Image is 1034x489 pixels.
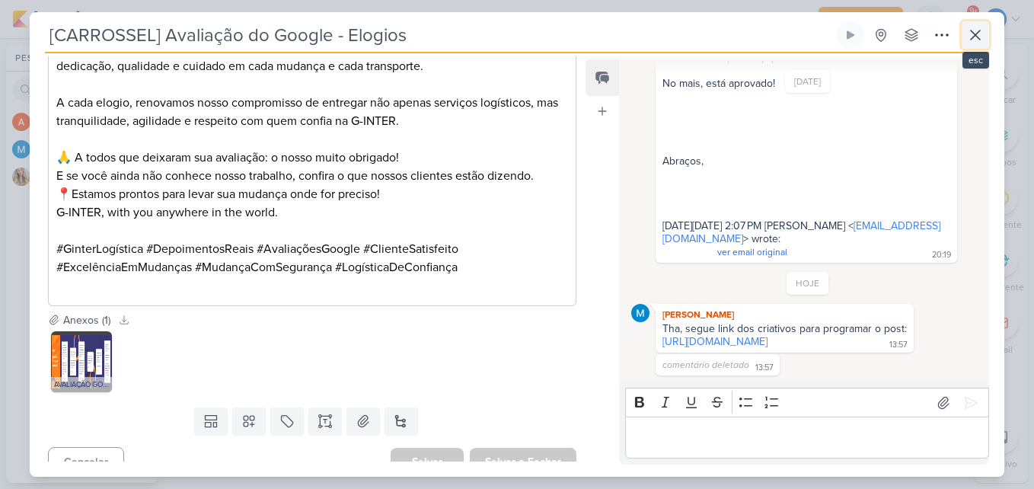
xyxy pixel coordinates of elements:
img: yixberRdoNeRZ75QG6I4vDFgPbMiqTlNRIP7BuMs.png [51,331,112,392]
p: Receber avaliações positivas no Google nos mostra que estamos no caminho certo com dedicação, qua... [56,39,568,75]
p: #GinterLogística #DepoimentosReais #AvaliaçõesGoogle #ClienteSatisfeito #ExcelênciaEmMudanças #Mu... [56,240,568,295]
div: 13:57 [755,362,774,374]
div: AVALIAÇÃO GOOGLE.png [51,377,112,392]
p: A cada elogio, renovamos nosso compromisso de entregar não apenas serviços logísticos, mas tranqu... [56,94,568,130]
div: 20:19 [932,249,951,261]
input: Kard Sem Título [45,21,834,49]
div: Anexos (1) [63,312,110,328]
div: 13:57 [889,339,908,351]
div: Tha, segue link dos criativos para programar o post: [662,322,907,335]
div: [PERSON_NAME] [659,307,911,322]
div: Ligar relógio [844,29,857,41]
p: 📍Estamos prontos para levar sua mudança onde for preciso! G-INTER, with you anywhere in the world. [56,185,568,222]
p: 🙏 A todos que deixaram sua avaliação: o nosso muito obrigado! E se você ainda não conhece nosso t... [56,149,568,185]
img: MARIANA MIRANDA [631,304,649,322]
div: esc [962,52,989,69]
div: Editor toolbar [625,388,989,417]
a: [EMAIL_ADDRESS][DOMAIN_NAME] [662,219,940,245]
button: Cancelar [48,447,124,477]
span: comentário deletado [662,360,749,370]
a: [URL][DOMAIN_NAME] [662,335,768,348]
span: ver email original [717,247,787,257]
div: Editor editing area: main [625,417,989,459]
